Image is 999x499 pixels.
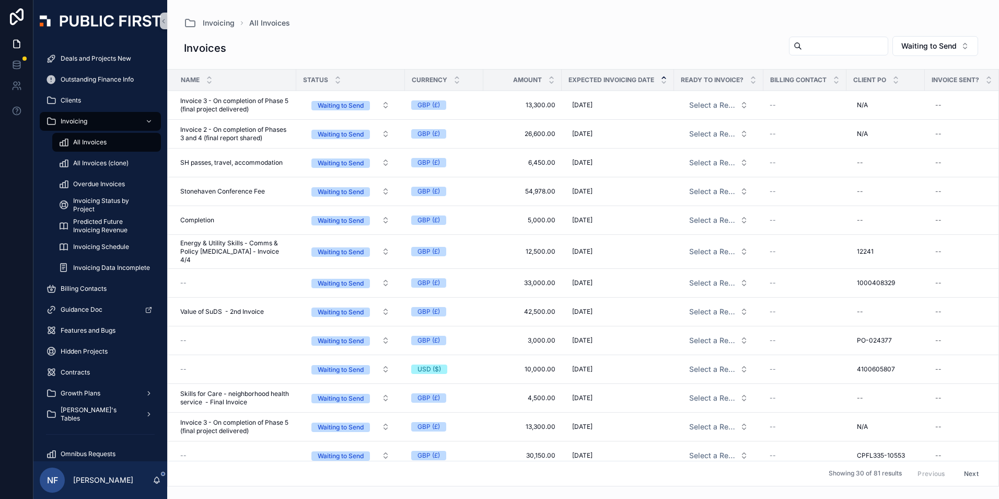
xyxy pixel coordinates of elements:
[681,96,757,115] button: Select Button
[411,278,477,288] a: GBP (£)
[318,101,364,110] div: Waiting to Send
[931,275,997,291] a: --
[61,75,134,84] span: Outstanding Finance Info
[853,212,919,229] a: --
[490,158,555,167] a: 6,450.00
[568,447,668,464] a: [DATE]
[935,365,942,373] div: --
[490,216,555,224] span: 5,000.00
[303,96,398,115] button: Select Button
[568,97,668,114] a: [DATE]
[853,303,919,320] a: --
[680,124,757,144] a: Select Button
[303,153,398,172] button: Select Button
[857,216,863,224] div: --
[568,183,668,200] a: [DATE]
[681,274,757,292] button: Select Button
[681,389,757,407] button: Select Button
[857,101,868,109] span: N/A
[303,242,398,261] button: Select Button
[770,394,840,402] a: --
[770,216,840,224] a: --
[411,158,477,167] a: GBP (£)
[61,450,115,458] span: Omnibus Requests
[303,273,399,293] a: Select Button
[572,336,593,345] span: [DATE]
[853,183,919,200] a: --
[318,308,364,317] div: Waiting to Send
[411,247,477,256] a: GBP (£)
[770,101,776,109] span: --
[680,359,757,379] a: Select Button
[40,49,161,68] a: Deals and Projects New
[490,279,555,287] a: 33,000.00
[52,175,161,194] a: Overdue Invoices
[303,274,398,292] button: Select Button
[853,418,919,435] a: N/A
[61,285,107,293] span: Billing Contacts
[568,212,668,229] a: [DATE]
[40,405,161,424] a: [PERSON_NAME]'s Tables
[73,138,107,146] span: All Invoices
[680,302,757,322] a: Select Button
[180,187,290,196] a: Stonehaven Conference Fee
[318,158,364,168] div: Waiting to Send
[770,279,840,287] a: --
[853,243,919,260] a: 12241
[73,218,150,234] span: Predicted Future Invoicing Revenue
[572,158,593,167] span: [DATE]
[318,423,364,432] div: Waiting to Send
[180,97,290,114] a: Invoice 3 - On completion of Phase 5 (final project delivered)
[180,308,264,316] span: Value of SuDS - 2nd Invoice
[572,187,593,196] span: [DATE]
[33,42,167,461] div: scrollable content
[490,423,555,431] span: 13,300.00
[770,247,776,256] span: --
[770,308,840,316] a: --
[40,15,161,27] img: App logo
[417,247,440,256] div: GBP (£)
[417,129,440,139] div: GBP (£)
[770,101,840,109] a: --
[935,308,942,316] div: --
[52,133,161,152] a: All Invoices
[568,418,668,435] a: [DATE]
[52,154,161,173] a: All Invoices (clone)
[303,95,399,115] a: Select Button
[568,275,668,291] a: [DATE]
[935,130,942,138] div: --
[61,117,87,126] span: Invoicing
[681,446,757,465] button: Select Button
[52,237,161,256] a: Invoicing Schedule
[61,389,100,398] span: Growth Plans
[568,154,668,171] a: [DATE]
[857,394,863,402] div: --
[568,243,668,260] a: [DATE]
[52,196,161,214] a: Invoicing Status by Project
[303,182,398,201] button: Select Button
[411,216,477,225] a: GBP (£)
[318,279,364,288] div: Waiting to Send
[901,41,957,51] span: Waiting to Send
[490,101,555,109] span: 13,300.00
[61,406,137,423] span: [PERSON_NAME]'s Tables
[180,451,187,460] span: --
[318,451,364,461] div: Waiting to Send
[180,418,290,435] a: Invoice 3 - On completion of Phase 5 (final project delivered)
[689,246,736,257] span: Select a Ready to invoice?
[180,158,283,167] span: SH passes, travel, accommodation
[853,361,919,378] a: 4100605807
[411,393,477,403] a: GBP (£)
[572,279,593,287] span: [DATE]
[180,451,290,460] a: --
[935,336,942,345] div: --
[770,423,840,431] a: --
[680,242,757,262] a: Select Button
[681,302,757,321] button: Select Button
[568,361,668,378] a: [DATE]
[73,180,125,188] span: Overdue Invoices
[931,303,997,320] a: --
[770,365,776,373] span: --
